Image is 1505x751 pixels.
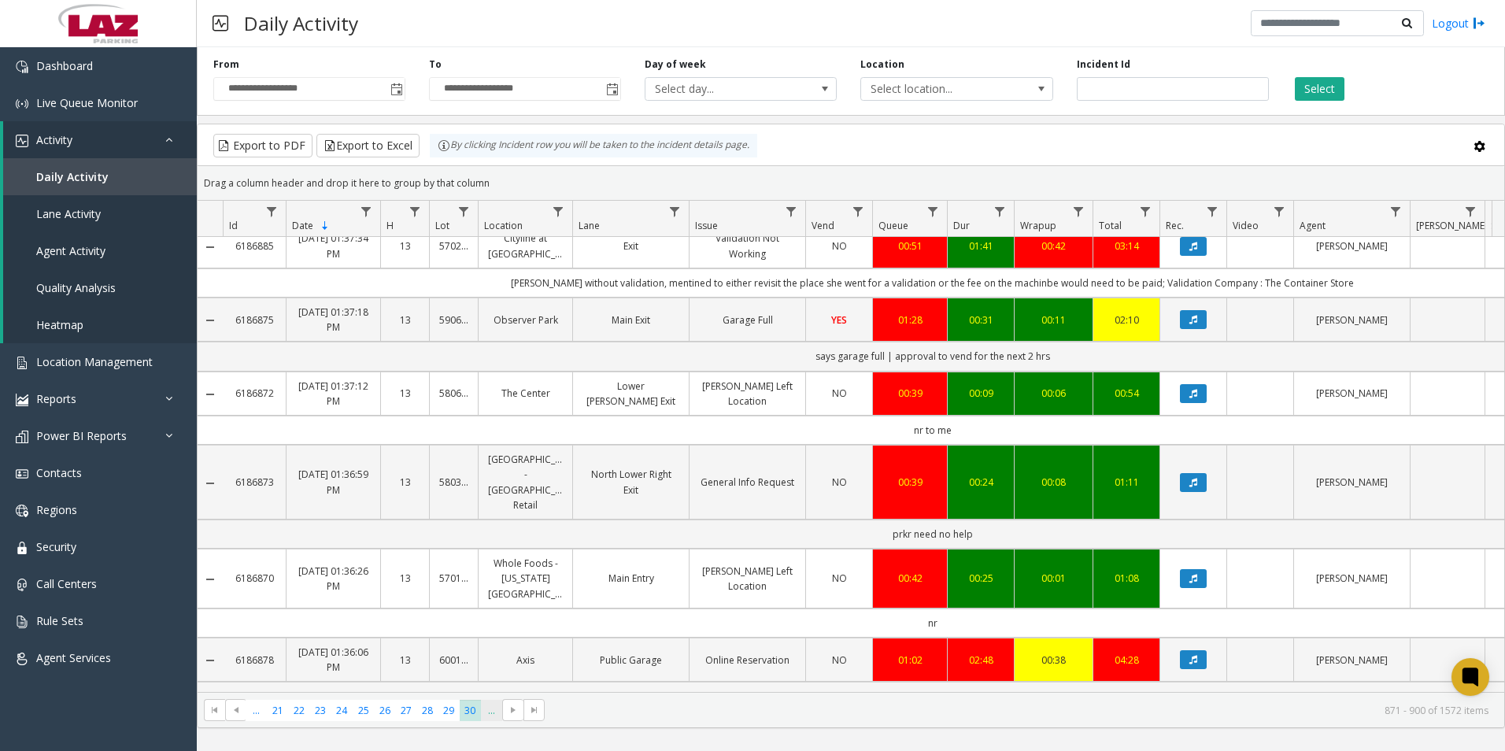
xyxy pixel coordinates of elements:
a: Main Exit [582,313,679,327]
span: Quality Analysis [36,280,116,295]
a: Total Filter Menu [1135,201,1156,222]
a: [DATE] 01:37:34 PM [296,231,371,261]
div: 02:10 [1103,313,1150,327]
a: General Info Request [699,475,796,490]
img: 'icon' [16,394,28,406]
a: Activity [3,121,197,158]
a: Collapse Details [198,241,223,253]
a: Lane Activity [3,195,197,232]
span: Go to the last page [528,704,541,716]
span: Contacts [36,465,82,480]
a: 13 [390,239,420,253]
img: 'icon' [16,579,28,591]
span: Rule Sets [36,613,83,628]
a: 600101 [439,653,468,668]
div: Drag a column header and drop it here to group by that column [198,169,1504,197]
a: [PERSON_NAME] Left Location [699,379,796,409]
span: Page 25 [353,700,374,721]
span: Agent [1300,219,1326,232]
label: Incident Id [1077,57,1130,72]
span: Page 30 [460,700,481,721]
span: Page 28 [416,700,438,721]
a: NO [815,239,863,253]
span: Toggle popup [387,78,405,100]
a: 6186875 [232,313,276,327]
span: Dur [953,219,970,232]
span: Page 26 [374,700,395,721]
span: Sortable [319,220,331,232]
a: [PERSON_NAME] [1303,239,1400,253]
a: 6186873 [232,475,276,490]
a: [PERSON_NAME] Left Location [699,564,796,594]
a: Garage Full [699,313,796,327]
a: H Filter Menu [405,201,426,222]
span: Toggle popup [603,78,620,100]
span: Go to the previous page [225,699,246,721]
a: Date Filter Menu [356,201,377,222]
div: 00:54 [1103,386,1150,401]
div: 00:31 [957,313,1004,327]
h3: Daily Activity [236,4,366,43]
a: 580367 [439,475,468,490]
a: 6186878 [232,653,276,668]
span: Vend [812,219,834,232]
a: Axis [488,653,563,668]
label: Day of week [645,57,706,72]
span: Go to the previous page [230,704,242,716]
span: NO [832,653,847,667]
span: Rec. [1166,219,1184,232]
div: 01:08 [1103,571,1150,586]
a: Daily Activity [3,158,197,195]
img: 'icon' [16,61,28,73]
img: infoIcon.svg [438,139,450,152]
a: 590652 [439,313,468,327]
a: 580645 [439,386,468,401]
button: Export to PDF [213,134,312,157]
span: Total [1099,219,1122,232]
span: Page 24 [331,700,353,721]
a: Heatmap [3,306,197,343]
a: NO [815,571,863,586]
div: 00:09 [957,386,1004,401]
span: Go to the next page [502,699,523,721]
a: 00:24 [957,475,1004,490]
a: Location Filter Menu [548,201,569,222]
a: Parker Filter Menu [1460,201,1481,222]
label: From [213,57,239,72]
span: [PERSON_NAME] [1416,219,1488,232]
a: 00:25 [957,571,1004,586]
a: Dur Filter Menu [989,201,1011,222]
a: 6186872 [232,386,276,401]
span: Go to the first page [204,699,225,721]
span: Video [1233,219,1259,232]
a: [PERSON_NAME] [1303,386,1400,401]
span: Page 31 [481,700,502,721]
a: 00:08 [1024,475,1083,490]
a: 00:42 [1024,239,1083,253]
img: 'icon' [16,468,28,480]
a: 13 [390,571,420,586]
button: Export to Excel [316,134,420,157]
a: 02:48 [957,653,1004,668]
a: NO [815,475,863,490]
a: Online Reservation [699,653,796,668]
span: Issue [695,219,718,232]
a: Queue Filter Menu [923,201,944,222]
a: Cityline at [GEOGRAPHIC_DATA] [488,231,563,261]
span: Lane [579,219,600,232]
a: 00:39 [882,475,937,490]
a: Collapse Details [198,388,223,401]
a: 01:02 [882,653,937,668]
a: Validation Not Working [699,231,796,261]
a: Collapse Details [198,573,223,586]
span: Page 23 [310,700,331,721]
img: 'icon' [16,431,28,443]
div: Data table [198,201,1504,692]
span: Page 29 [438,700,460,721]
span: Lot [435,219,449,232]
a: 01:41 [957,239,1004,253]
span: Security [36,539,76,554]
a: Collapse Details [198,654,223,667]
